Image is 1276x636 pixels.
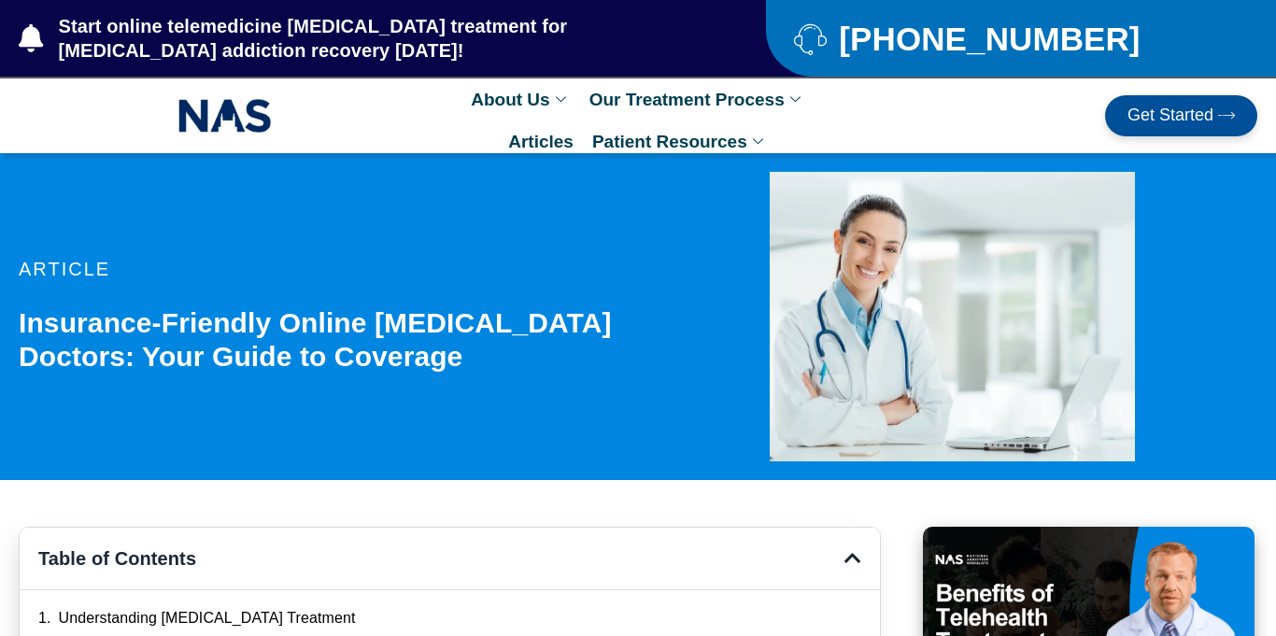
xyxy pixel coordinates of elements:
a: About Us [461,78,579,120]
a: Patient Resources [583,120,777,163]
span: [PHONE_NUMBER] [834,27,1140,50]
a: Articles [499,120,583,163]
div: Close table of contents [844,549,861,568]
p: article [19,260,647,278]
a: Start online telemedicine [MEDICAL_DATA] treatment for [MEDICAL_DATA] addiction recovery [DATE]! [19,14,691,63]
span: Start online telemedicine [MEDICAL_DATA] treatment for [MEDICAL_DATA] addiction recovery [DATE]! [54,14,691,63]
img: Telemedicine-Suboxone-Doctors-for-Opioid-Addiction-Treatment-in-Tennessee [770,172,1136,461]
a: [PHONE_NUMBER] [794,22,1229,55]
a: Understanding [MEDICAL_DATA] Treatment [59,609,356,629]
h4: Table of Contents [38,546,844,571]
a: Our Treatment Process [580,78,815,120]
span: Get Started [1127,106,1213,125]
h1: Insurance-Friendly Online [MEDICAL_DATA] Doctors: Your Guide to Coverage [19,306,647,374]
a: Get Started [1105,95,1257,136]
img: NAS_email_signature-removebg-preview.png [178,94,272,137]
